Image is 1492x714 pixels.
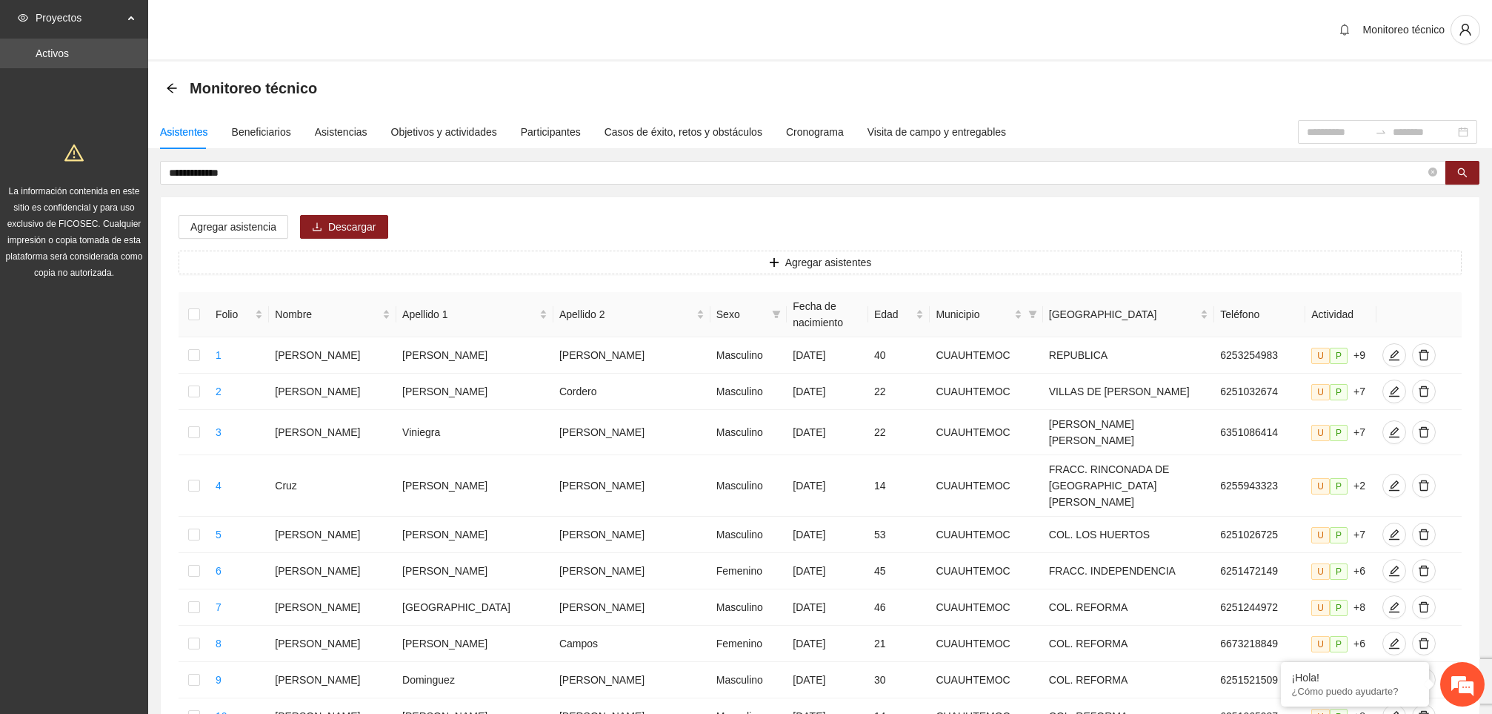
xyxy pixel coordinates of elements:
span: U [1311,527,1330,543]
th: Municipio [930,292,1042,337]
button: edit [1382,343,1406,367]
td: Masculino [710,589,787,626]
button: search [1445,161,1479,185]
td: [PERSON_NAME] [269,374,396,410]
span: Edad [874,306,913,323]
a: 8 [216,638,222,649]
a: 1 [216,349,222,361]
span: filter [1025,303,1040,325]
td: +8 [1305,589,1376,626]
span: U [1311,384,1330,400]
td: Masculino [710,337,787,374]
td: 40 [868,337,930,374]
p: ¿Cómo puedo ayudarte? [1292,686,1418,697]
td: FRACC. RINCONADA DE [GEOGRAPHIC_DATA][PERSON_NAME] [1043,455,1215,517]
span: Proyectos [36,3,123,33]
td: CUAUHTEMOC [930,455,1042,517]
span: delete [1413,601,1435,613]
td: +6 [1305,626,1376,662]
th: Fecha de nacimiento [787,292,868,337]
td: [PERSON_NAME] [269,553,396,589]
td: [DATE] [787,517,868,553]
th: Apellido 1 [396,292,553,337]
td: Cordero [553,374,710,410]
button: edit [1382,420,1406,444]
div: Back [166,82,178,95]
td: [PERSON_NAME] [396,517,553,553]
span: P [1330,478,1348,495]
button: edit [1382,595,1406,619]
span: P [1330,527,1348,543]
span: user [1451,23,1479,36]
span: Monitoreo técnico [1362,24,1445,36]
td: 6251244972 [1214,589,1305,626]
td: 6253254983 [1214,337,1305,374]
span: Descargar [328,219,376,235]
td: 22 [868,374,930,410]
td: Cruz [269,455,396,517]
th: Nombre [269,292,396,337]
a: 3 [216,426,222,438]
th: Folio [210,292,269,337]
td: [PERSON_NAME] [396,553,553,589]
td: 6351086414 [1214,410,1305,455]
td: [GEOGRAPHIC_DATA] [396,589,553,626]
td: [PERSON_NAME] [269,410,396,455]
div: Objetivos y actividades [391,124,497,140]
td: CUAUHTEMOC [930,410,1042,455]
button: delete [1412,343,1436,367]
td: Masculino [710,374,787,410]
td: [PERSON_NAME] [396,455,553,517]
td: +9 [1305,337,1376,374]
th: Teléfono [1214,292,1305,337]
span: warning [64,143,84,162]
span: download [312,222,322,234]
span: delete [1413,480,1435,492]
td: COL. REFORMA [1043,589,1215,626]
td: Masculino [710,662,787,698]
td: Masculino [710,455,787,517]
button: delete [1412,474,1436,498]
td: Masculino [710,517,787,553]
button: delete [1412,559,1436,583]
span: swap-right [1375,126,1387,138]
td: +7 [1305,517,1376,553]
div: Visita de campo y entregables [867,124,1006,140]
td: FRACC. INDEPENDENCIA [1043,553,1215,589]
span: edit [1383,638,1405,649]
td: COL. REFORMA [1043,626,1215,662]
div: Cronograma [786,124,844,140]
div: Asistentes [160,124,208,140]
td: [PERSON_NAME] [269,589,396,626]
td: +7 [1305,374,1376,410]
td: [PERSON_NAME] [396,337,553,374]
button: user [1451,15,1480,44]
span: edit [1383,349,1405,361]
span: Monitoreo técnico [190,76,317,100]
td: [DATE] [787,374,868,410]
td: [PERSON_NAME] [269,517,396,553]
span: edit [1383,386,1405,397]
span: P [1330,600,1348,616]
span: edit [1383,601,1405,613]
span: delete [1413,529,1435,541]
td: [PERSON_NAME] [553,455,710,517]
button: delete [1412,632,1436,655]
a: 2 [216,386,222,397]
td: [PERSON_NAME] [269,662,396,698]
td: Femenino [710,553,787,589]
div: Casos de éxito, retos y obstáculos [605,124,762,140]
span: Agregar asistencia [190,219,276,235]
span: U [1311,636,1330,652]
div: ¡Hola! [1292,672,1418,684]
span: P [1330,563,1348,580]
span: U [1311,425,1330,441]
span: edit [1383,480,1405,492]
td: 22 [868,410,930,455]
span: filter [769,303,784,325]
td: CUAUHTEMOC [930,337,1042,374]
td: [PERSON_NAME] [269,337,396,374]
td: +2 [1305,455,1376,517]
td: [DATE] [787,455,868,517]
td: 6673218849 [1214,626,1305,662]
